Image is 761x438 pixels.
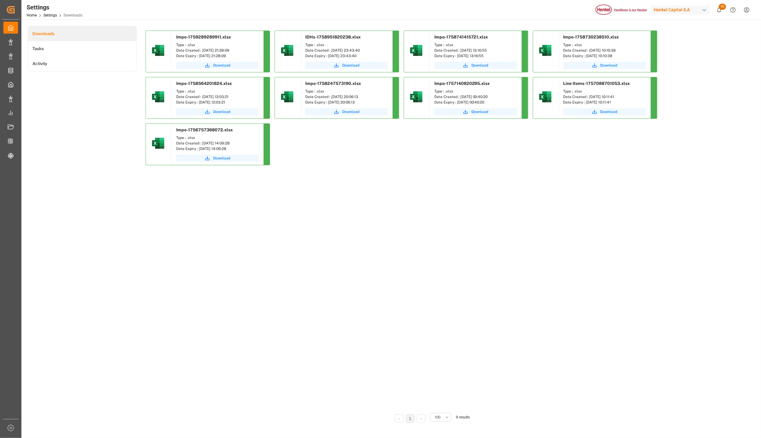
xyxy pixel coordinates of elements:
a: Settings [43,13,57,17]
span: Download [600,63,618,68]
span: Download [213,155,230,161]
li: 1 [406,414,414,423]
button: Download [434,108,517,115]
div: Date Created : [DATE] 13:16:55 [434,48,517,53]
button: Download [176,108,259,115]
div: Date Expiry : [DATE] 13:16:55 [434,53,517,59]
span: IDHs-1758951820238.xlsx [305,35,361,39]
img: microsoft-excel-2019--v1.png [280,89,295,104]
button: Download [563,62,646,69]
div: Date Created : [DATE] 21:28:09 [176,48,259,53]
div: Henkel Capital S.A [651,5,710,14]
span: Impo-1757140820295.xlsx [434,81,490,86]
li: Previous Page [395,414,403,423]
a: 1 [409,417,411,421]
div: Type : .xlsx [305,42,388,48]
div: Type : .xlsx [176,135,259,141]
span: Download [342,63,359,68]
div: Type : .xlsx [176,89,259,94]
div: Date Expiry : [DATE] 23:43:40 [305,53,388,59]
div: Date Created : [DATE] 20:06:13 [305,94,388,100]
button: Help Center [726,3,740,17]
button: Henkel Capital S.A [651,4,712,16]
div: Date Created : [DATE] 12:03:21 [176,94,259,100]
span: Impo-1758247573190.xlsx [305,81,361,86]
button: Download [305,108,388,115]
a: Activity [28,56,136,71]
span: Download [600,109,618,115]
span: Download [213,63,230,68]
button: Download [434,62,517,69]
img: microsoft-excel-2019--v1.png [151,43,165,58]
img: microsoft-excel-2019--v1.png [409,89,424,104]
div: Date Expiry : [DATE] 12:03:21 [176,100,259,105]
img: Henkel%20logo.jpg_1689854090.jpg [596,5,647,15]
button: Download [176,62,259,69]
div: Date Created : [DATE] 10:11:41 [563,94,646,100]
button: Download [176,155,259,162]
div: Date Created : [DATE] 23:43:40 [305,48,388,53]
img: microsoft-excel-2019--v1.png [538,89,553,104]
span: 9 results [456,415,470,419]
span: 52 [719,4,726,10]
div: Type : .xlsx [563,42,646,48]
span: Impo-1759289289911.xlsx [176,35,231,39]
a: Home [27,13,37,17]
div: Date Created : [DATE] 10:10:38 [563,48,646,53]
img: microsoft-excel-2019--v1.png [151,89,165,104]
button: show 52 new notifications [712,3,726,17]
span: Impo-1758564201824.xlsx [176,81,232,86]
img: microsoft-excel-2019--v1.png [151,136,165,151]
span: Impo-1756757368072.xlsx [176,127,233,132]
div: Date Created : [DATE] 00:40:20 [434,94,517,100]
img: microsoft-excel-2019--v1.png [538,43,553,58]
div: Date Expiry : [DATE] 00:40:20 [434,100,517,105]
span: Download [213,109,230,115]
span: Download [471,109,488,115]
a: Downloads [28,26,136,41]
li: Next Page [417,414,425,423]
div: Type : .xlsx [563,89,646,94]
div: Date Created : [DATE] 14:09:28 [176,141,259,146]
div: Type : .xlsx [434,42,517,48]
div: Date Expiry : [DATE] 21:28:09 [176,53,259,59]
span: Impo-1758730238510.xlsx [563,35,619,39]
img: microsoft-excel-2019--v1.png [409,43,424,58]
div: Date Expiry : [DATE] 10:10:38 [563,53,646,59]
a: Tasks [28,41,136,56]
div: Type : .xlsx [434,89,517,94]
button: open menu [430,413,451,422]
div: Date Expiry : [DATE] 20:06:13 [305,100,388,105]
span: Download [342,109,359,115]
span: Line Items-1757088701053.xlsx [563,81,630,86]
div: Type : .xlsx [176,42,259,48]
button: Download [305,62,388,69]
div: Settings [27,3,82,12]
span: Download [471,63,488,68]
div: Date Expiry : [DATE] 14:09:28 [176,146,259,151]
button: Download [563,108,646,115]
div: Date Expiry : [DATE] 10:11:41 [563,100,646,105]
img: microsoft-excel-2019--v1.png [280,43,295,58]
span: Impo-1758741415721.xlsx [434,35,488,39]
div: Type : .xlsx [305,89,388,94]
span: 100 [435,414,440,420]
